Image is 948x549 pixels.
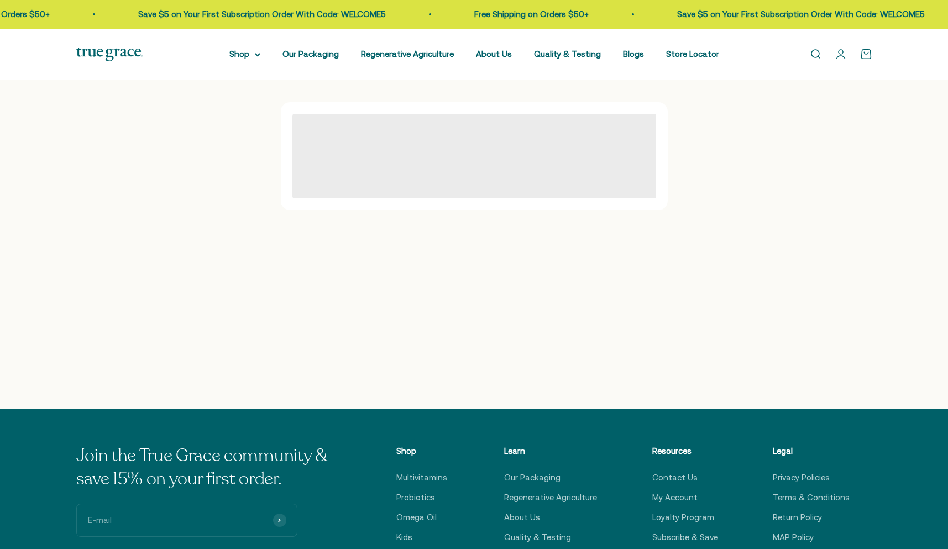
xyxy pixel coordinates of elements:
a: Our Packaging [282,49,339,59]
a: Probiotics [396,491,435,504]
a: Kids [396,531,412,544]
a: Quality & Testing [534,49,601,59]
a: Regenerative Agriculture [504,491,597,504]
a: Contact Us [652,471,698,484]
p: Save $5 on Your First Subscription Order With Code: WELCOME5 [677,8,925,21]
p: Learn [504,445,597,458]
a: Our Packaging [504,471,561,484]
a: Omega Oil [396,511,437,524]
a: Loyalty Program [652,511,714,524]
span: ‌ [292,114,656,198]
a: MAP Policy [773,531,814,544]
a: Free Shipping on Orders $50+ [474,9,589,19]
a: Regenerative Agriculture [361,49,454,59]
a: Return Policy [773,511,822,524]
p: Legal [773,445,850,458]
summary: Shop [229,48,260,61]
a: About Us [476,49,512,59]
a: Subscribe & Save [652,531,718,544]
p: Save $5 on Your First Subscription Order With Code: WELCOME5 [138,8,386,21]
a: Terms & Conditions [773,491,850,504]
p: Shop [396,445,449,458]
a: About Us [504,511,540,524]
a: Quality & Testing [504,531,571,544]
p: Resources [652,445,718,458]
a: Blogs [623,49,644,59]
a: My Account [652,491,698,504]
a: Multivitamins [396,471,447,484]
a: Privacy Policies [773,471,830,484]
a: Store Locator [666,49,719,59]
p: Join the True Grace community & save 15% on your first order. [76,445,342,490]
